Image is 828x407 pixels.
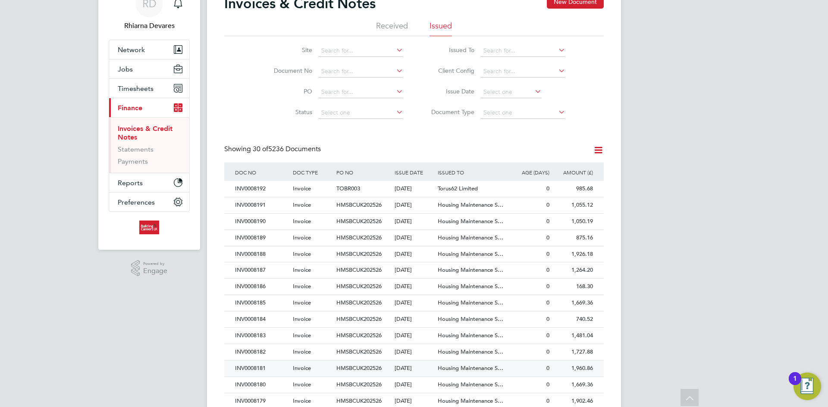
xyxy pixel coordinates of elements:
div: [DATE] [392,197,436,213]
div: INV0008185 [233,295,291,311]
span: HMSBCUK202526 [336,250,382,258]
span: 0 [546,315,549,323]
span: Invoice [293,315,311,323]
span: Housing Maintenance S… [438,250,503,258]
span: Invoice [293,348,311,355]
div: INV0008191 [233,197,291,213]
span: 0 [546,299,549,306]
label: Issue Date [425,87,474,95]
label: PO [263,87,312,95]
span: 0 [546,234,549,241]
div: INV0008190 [233,214,291,230]
span: HMSBCUK202526 [336,397,382,404]
div: DOC NO [233,162,291,182]
input: Select one [318,107,403,119]
a: Statements [118,145,154,153]
div: INV0008186 [233,279,291,295]
span: Housing Maintenance S… [438,332,503,339]
span: Housing Maintenance S… [438,299,503,306]
span: Torus62 Limited [438,185,478,192]
span: Preferences [118,198,155,206]
span: Housing Maintenance S… [438,381,503,388]
span: Invoice [293,299,311,306]
span: Housing Maintenance S… [438,348,503,355]
div: AGE (DAYS) [508,162,552,182]
span: Invoice [293,250,311,258]
div: 1,050.19 [552,214,595,230]
span: HMSBCUK202526 [336,266,382,273]
div: 1,669.36 [552,295,595,311]
div: 1,727.88 [552,344,595,360]
div: [DATE] [392,181,436,197]
input: Search for... [480,65,565,78]
li: Issued [430,21,452,36]
li: Received [376,21,408,36]
span: 30 of [253,145,268,153]
div: [DATE] [392,214,436,230]
span: HMSBCUK202526 [336,315,382,323]
button: Timesheets [109,79,189,98]
span: HMSBCUK202526 [336,381,382,388]
span: Housing Maintenance S… [438,234,503,241]
div: [DATE] [392,295,436,311]
span: Reports [118,179,143,187]
div: 1,264.20 [552,262,595,278]
div: 168.30 [552,279,595,295]
span: Finance [118,104,142,112]
span: Invoice [293,201,311,208]
div: INV0008192 [233,181,291,197]
div: [DATE] [392,328,436,344]
a: Go to home page [109,221,190,234]
span: HMSBCUK202526 [336,283,382,290]
span: Housing Maintenance S… [438,364,503,372]
span: Housing Maintenance S… [438,283,503,290]
div: INV0008184 [233,311,291,327]
div: 740.52 [552,311,595,327]
label: Client Config [425,67,474,75]
label: Issued To [425,46,474,54]
div: Showing [224,145,323,154]
a: Payments [118,157,148,165]
div: Finance [109,117,189,173]
span: Invoice [293,217,311,225]
span: 5236 Documents [253,145,321,153]
span: Housing Maintenance S… [438,315,503,323]
span: 0 [546,397,549,404]
a: Invoices & Credit Notes [118,124,172,141]
div: [DATE] [392,377,436,393]
div: 875.16 [552,230,595,246]
span: Invoice [293,364,311,372]
div: 985.68 [552,181,595,197]
span: 0 [546,283,549,290]
div: [DATE] [392,262,436,278]
img: buildingcareersuk-logo-retina.png [139,221,159,234]
span: HMSBCUK202526 [336,299,382,306]
span: Network [118,46,145,54]
div: ISSUE DATE [392,162,436,182]
span: HMSBCUK202526 [336,348,382,355]
button: Jobs [109,59,189,78]
input: Select one [480,107,565,119]
button: Reports [109,173,189,192]
div: 1,960.86 [552,360,595,376]
button: Network [109,40,189,59]
span: 0 [546,348,549,355]
span: TOBR003 [336,185,360,192]
span: Invoice [293,381,311,388]
span: 0 [546,250,549,258]
span: 0 [546,364,549,372]
div: AMOUNT (£) [552,162,595,182]
span: Invoice [293,283,311,290]
span: HMSBCUK202526 [336,332,382,339]
span: Invoice [293,397,311,404]
div: [DATE] [392,279,436,295]
span: Housing Maintenance S… [438,266,503,273]
span: Timesheets [118,84,154,93]
span: Housing Maintenance S… [438,201,503,208]
span: Housing Maintenance S… [438,397,503,404]
div: INV0008182 [233,344,291,360]
span: Powered by [143,260,167,267]
span: HMSBCUK202526 [336,217,382,225]
div: 1,481.04 [552,328,595,344]
div: 1,055.12 [552,197,595,213]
